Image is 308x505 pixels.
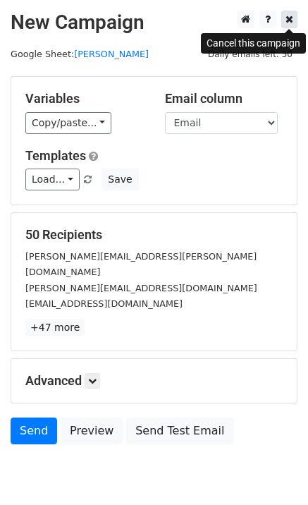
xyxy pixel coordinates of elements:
[238,437,308,505] iframe: Chat Widget
[11,11,297,35] h2: New Campaign
[126,418,233,444] a: Send Test Email
[203,49,297,59] a: Daily emails left: 50
[11,49,149,59] small: Google Sheet:
[25,283,257,293] small: [PERSON_NAME][EMAIL_ADDRESS][DOMAIN_NAME]
[165,91,283,107] h5: Email column
[25,169,80,190] a: Load...
[25,298,183,309] small: [EMAIL_ADDRESS][DOMAIN_NAME]
[25,319,85,336] a: +47 more
[201,33,306,54] div: Cancel this campaign
[25,148,86,163] a: Templates
[25,112,111,134] a: Copy/paste...
[25,91,144,107] h5: Variables
[25,251,257,278] small: [PERSON_NAME][EMAIL_ADDRESS][PERSON_NAME][DOMAIN_NAME]
[25,227,283,243] h5: 50 Recipients
[11,418,57,444] a: Send
[25,373,283,389] h5: Advanced
[74,49,149,59] a: [PERSON_NAME]
[61,418,123,444] a: Preview
[101,169,138,190] button: Save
